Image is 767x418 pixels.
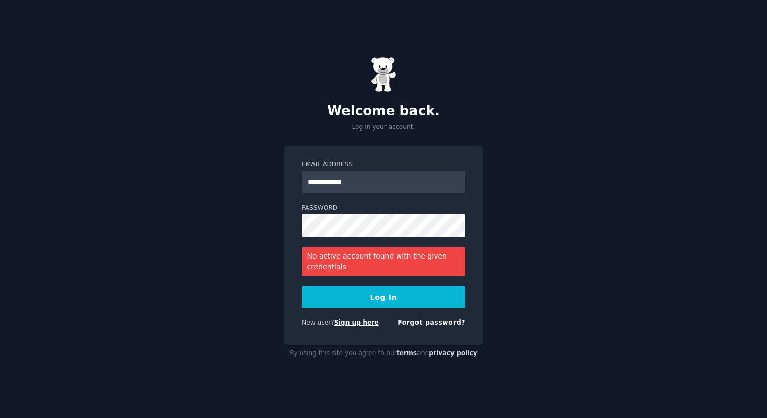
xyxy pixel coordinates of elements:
[284,345,483,362] div: By using this site you agree to our and
[302,160,465,169] label: Email Address
[397,349,417,357] a: terms
[371,57,396,92] img: Gummy Bear
[398,319,465,326] a: Forgot password?
[284,123,483,132] p: Log in your account.
[302,247,465,276] div: No active account found with the given credentials
[302,204,465,213] label: Password
[302,286,465,308] button: Log In
[334,319,379,326] a: Sign up here
[284,103,483,119] h2: Welcome back.
[302,319,334,326] span: New user?
[429,349,477,357] a: privacy policy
